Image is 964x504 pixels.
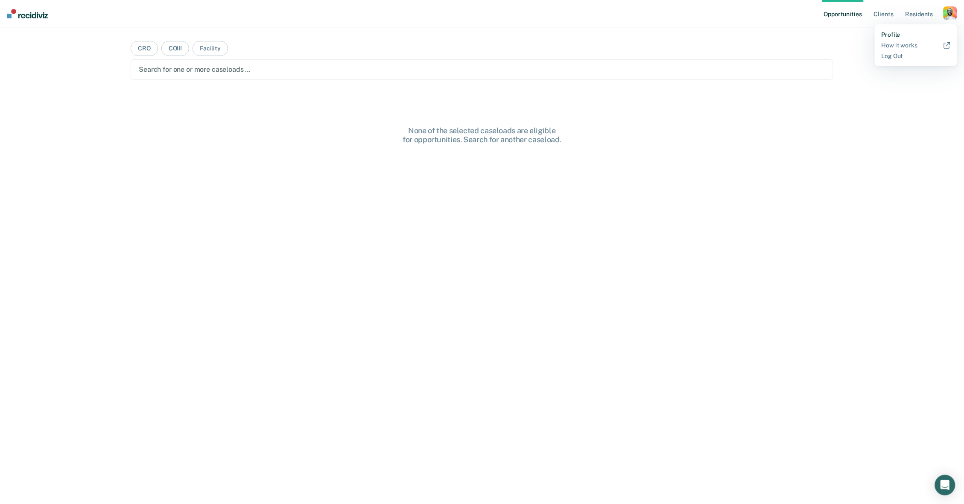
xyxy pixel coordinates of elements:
button: CRO [131,41,158,56]
a: How it works [882,42,950,49]
button: COIII [161,41,189,56]
button: Facility [193,41,228,56]
a: Profile [882,31,950,38]
img: Recidiviz [7,9,48,18]
div: None of the selected caseloads are eligible for opportunities. Search for another caseload. [345,126,619,144]
div: Open Intercom Messenger [935,475,955,495]
a: Log Out [882,53,950,60]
